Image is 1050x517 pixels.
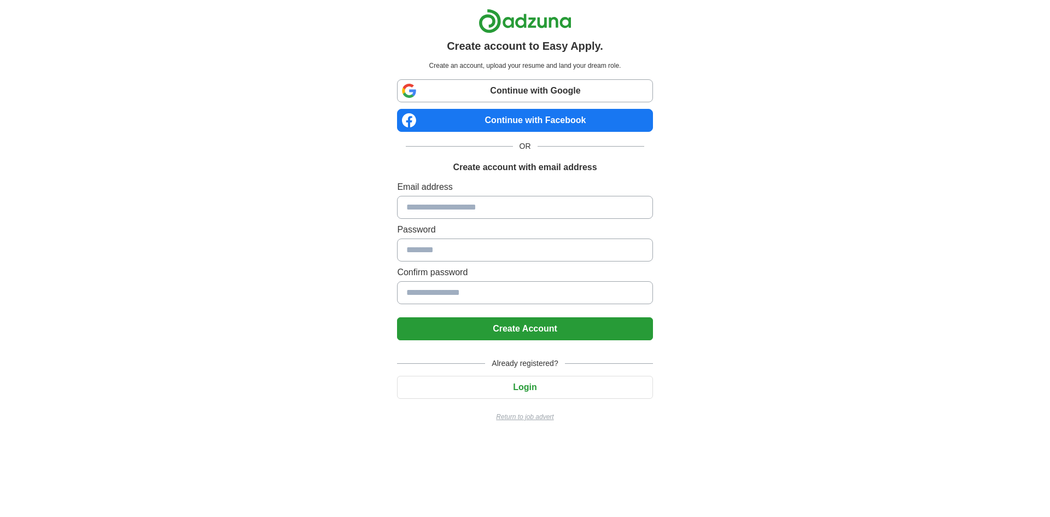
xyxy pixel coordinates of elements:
[479,9,571,33] img: Adzuna logo
[397,266,652,279] label: Confirm password
[397,317,652,340] button: Create Account
[397,382,652,392] a: Login
[485,358,564,369] span: Already registered?
[447,38,603,54] h1: Create account to Easy Apply.
[397,376,652,399] button: Login
[397,109,652,132] a: Continue with Facebook
[397,181,652,194] label: Email address
[397,223,652,236] label: Password
[513,141,538,152] span: OR
[453,161,597,174] h1: Create account with email address
[397,79,652,102] a: Continue with Google
[399,61,650,71] p: Create an account, upload your resume and land your dream role.
[397,412,652,422] a: Return to job advert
